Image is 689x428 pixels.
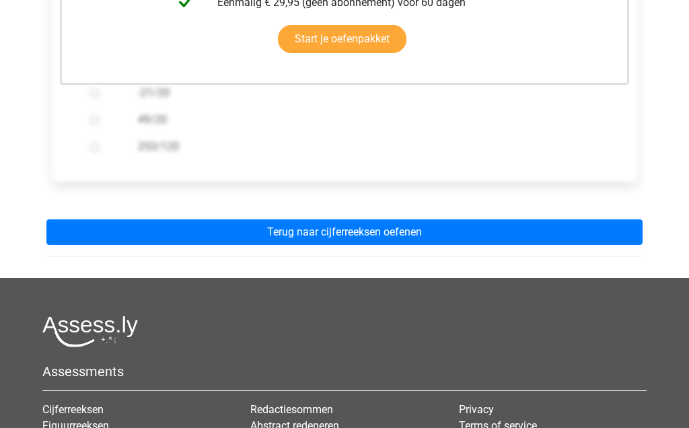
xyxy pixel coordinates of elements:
a: Privacy [459,403,494,416]
a: Cijferreeksen [42,403,104,416]
label: 49/20 [138,112,594,128]
label: 253/120 [138,139,594,155]
a: Redactiesommen [250,403,333,416]
label: -21/20 [138,85,594,101]
a: Terug naar cijferreeksen oefenen [46,219,643,245]
h5: Assessments [42,363,647,380]
img: Assessly logo [42,316,138,347]
a: Start je oefenpakket [278,25,406,53]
